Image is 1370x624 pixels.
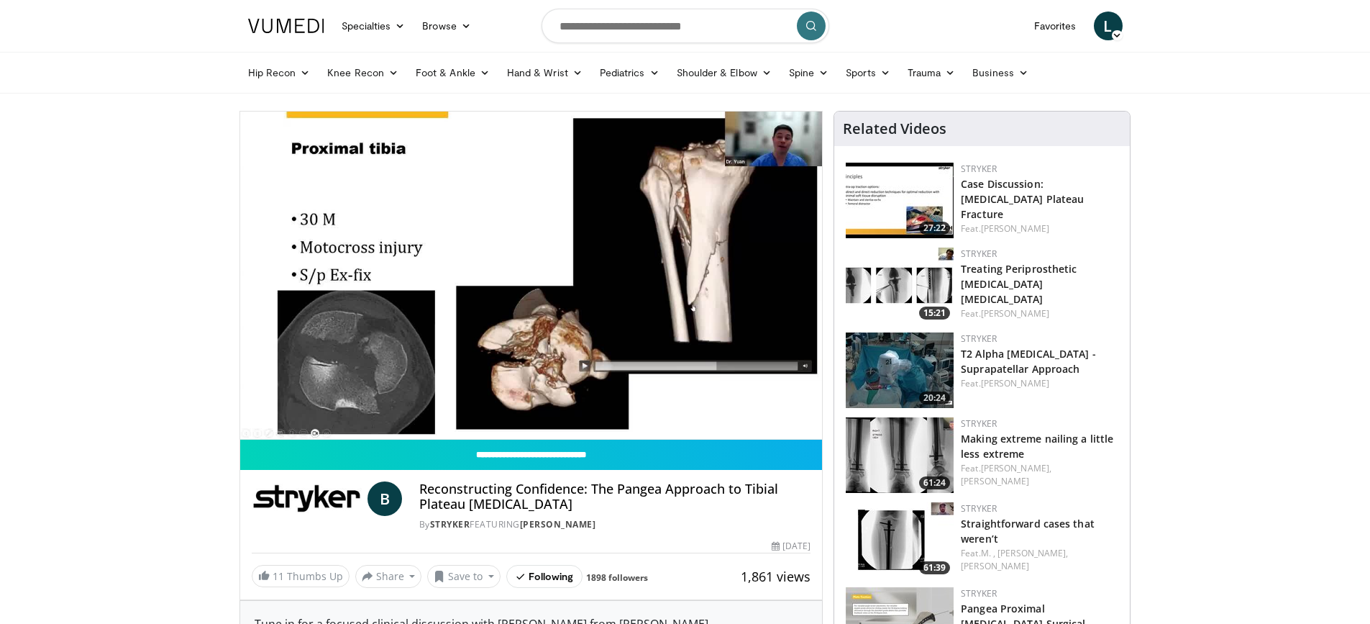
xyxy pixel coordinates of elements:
[1026,12,1085,40] a: Favorites
[961,560,1029,572] a: [PERSON_NAME]
[899,58,964,87] a: Trauma
[846,248,954,323] a: 15:21
[961,333,997,345] a: Stryker
[964,58,1037,87] a: Business
[355,565,422,588] button: Share
[367,481,402,516] a: B
[919,476,950,489] span: 61:24
[981,377,1049,389] a: [PERSON_NAME]
[846,163,954,238] a: 27:22
[981,307,1049,320] a: [PERSON_NAME]
[248,19,324,33] img: VuMedi Logo
[837,58,899,87] a: Sports
[961,502,997,515] a: Stryker
[961,222,1118,235] div: Feat.
[961,248,997,260] a: Stryker
[961,307,1118,320] div: Feat.
[961,417,997,430] a: Stryker
[961,475,1029,487] a: [PERSON_NAME]
[419,481,810,512] h4: Reconstructing Confidence: The Pangea Approach to Tibial Plateau [MEDICAL_DATA]
[414,12,480,40] a: Browse
[961,462,1118,488] div: Feat.
[846,333,954,408] a: 20:24
[741,568,810,585] span: 1,861 views
[846,333,954,408] img: 6dac92b0-8760-435a-acb9-7eaa8ee21333.150x105_q85_crop-smart_upscale.jpg
[919,392,950,404] span: 20:24
[319,58,407,87] a: Knee Recon
[668,58,780,87] a: Shoulder & Elbow
[981,547,995,559] a: M. ,
[542,9,829,43] input: Search topics, interventions
[772,540,810,553] div: [DATE]
[407,58,498,87] a: Foot & Ankle
[961,177,1084,221] a: Case Discussion: [MEDICAL_DATA] Plateau Fracture
[333,12,414,40] a: Specialties
[506,565,583,588] button: Following
[919,222,950,235] span: 27:22
[520,518,596,530] a: [PERSON_NAME]
[240,112,823,440] video-js: Video Player
[252,481,362,516] img: Stryker
[846,417,954,493] img: a4a9ff73-3c8a-4b89-9b16-3163ac091493.150x105_q85_crop-smart_upscale.jpg
[961,262,1077,306] a: Treating Periprosthetic [MEDICAL_DATA] [MEDICAL_DATA]
[591,58,668,87] a: Pediatrics
[273,569,284,583] span: 11
[846,163,954,238] img: a1416b5e-9174-42b5-ac56-941f39552834.150x105_q85_crop-smart_upscale.jpg
[843,120,946,137] h4: Related Videos
[919,561,950,574] span: 61:39
[961,163,997,175] a: Stryker
[252,565,350,587] a: 11 Thumbs Up
[846,502,954,578] img: adeeea91-82ef-47f4-b808-fa27a199ba70.150x105_q85_crop-smart_upscale.jpg
[846,502,954,578] a: 61:39
[1094,12,1123,40] a: L
[430,518,470,530] a: Stryker
[846,248,954,323] img: 1aa7ce03-a29e-4220-923d-1b96650c6b94.150x105_q85_crop-smart_upscale.jpg
[961,347,1096,376] a: T2 Alpha [MEDICAL_DATA] - Suprapatellar Approach
[981,222,1049,235] a: [PERSON_NAME]
[961,547,1118,573] div: Feat.
[846,417,954,493] a: 61:24
[498,58,591,87] a: Hand & Wrist
[961,432,1113,461] a: Making extreme nailing a little less extreme
[919,307,950,320] span: 15:21
[419,518,810,531] div: By FEATURING
[239,58,319,87] a: Hip Recon
[427,565,501,588] button: Save to
[961,377,1118,390] div: Feat.
[981,462,1051,474] a: [PERSON_NAME],
[997,547,1068,559] a: [PERSON_NAME],
[780,58,837,87] a: Spine
[961,587,997,600] a: Stryker
[961,517,1095,546] a: Straightforward cases that weren’t
[586,571,648,584] a: 1898 followers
